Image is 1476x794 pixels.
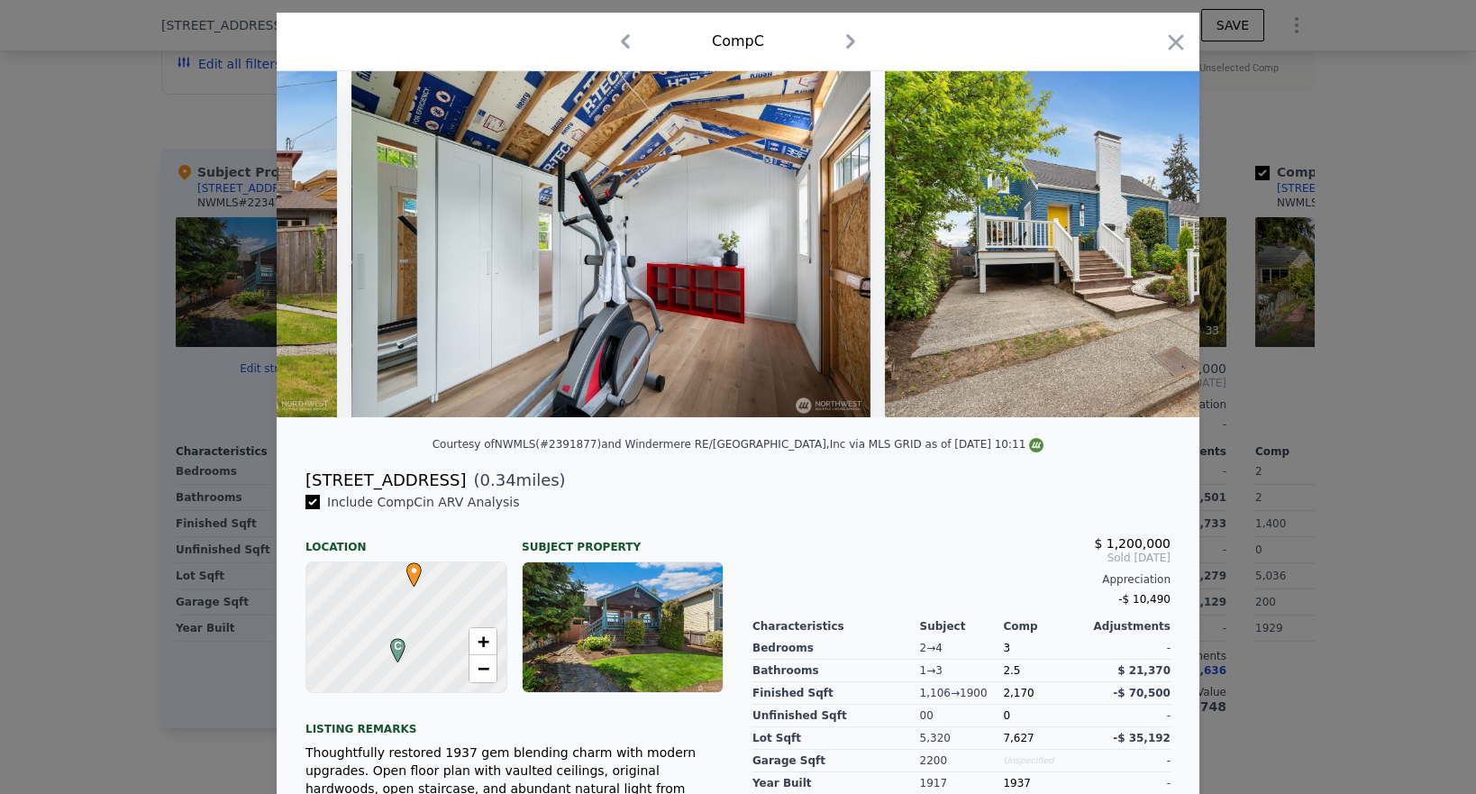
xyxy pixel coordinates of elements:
[522,525,724,554] div: Subject Property
[478,657,489,680] span: −
[752,727,920,750] div: Lot Sqft
[1094,536,1171,551] span: $ 1,200,000
[433,438,1044,451] div: Courtesy of NWMLS (#2391877) and Windermere RE/[GEOGRAPHIC_DATA],Inc via MLS GRID as of [DATE] 10:11
[920,750,1004,772] div: 220 0
[1118,593,1171,606] span: -$ 10,490
[1113,687,1171,699] span: -$ 70,500
[402,557,426,584] span: •
[752,572,1171,587] div: Appreciation
[1087,637,1171,660] div: -
[920,619,1004,634] div: Subject
[1029,438,1043,452] img: NWMLS Logo
[1003,709,1010,722] span: 0
[1117,664,1171,677] span: $ 21,370
[920,727,1004,750] div: 5,320
[752,682,920,705] div: Finished Sqft
[305,525,507,554] div: Location
[1003,687,1034,699] span: 2,170
[712,31,764,52] div: Comp C
[752,637,920,660] div: Bedrooms
[920,637,1004,660] div: 2 → 4
[1003,750,1087,772] div: Unspecified
[469,655,497,682] a: Zoom out
[1003,642,1010,654] span: 3
[351,71,870,417] img: Property Img
[1003,660,1087,682] div: 2.5
[1087,619,1171,634] div: Adjustments
[305,468,466,493] div: [STREET_ADDRESS]
[386,638,410,654] span: C
[478,630,489,653] span: +
[469,628,497,655] a: Zoom in
[752,619,920,634] div: Characteristics
[466,468,565,493] span: ( miles)
[752,660,920,682] div: Bathrooms
[920,660,1004,682] div: 1 → 3
[920,682,1004,705] div: 1,106 → 1900
[402,562,413,573] div: •
[752,551,1171,565] span: Sold [DATE]
[1003,619,1087,634] div: Comp
[752,750,920,772] div: Garage Sqft
[1113,732,1171,744] span: -$ 35,192
[1087,705,1171,727] div: -
[480,470,516,489] span: 0.34
[305,707,724,736] div: Listing remarks
[885,71,1404,417] img: Property Img
[1003,732,1034,744] span: 7,627
[1087,750,1171,772] div: -
[386,638,396,649] div: C
[752,705,920,727] div: Unfinished Sqft
[920,705,1004,727] div: 0 0
[320,495,527,509] span: Include Comp C in ARV Analysis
